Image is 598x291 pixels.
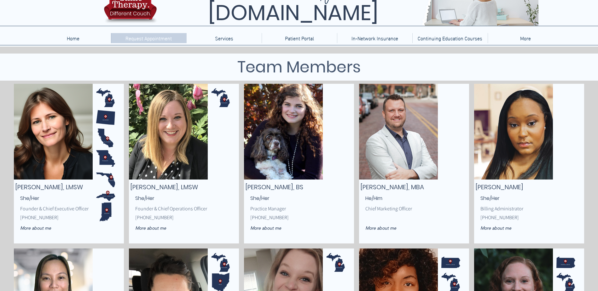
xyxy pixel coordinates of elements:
span: [PHONE_NUMBER] [480,214,519,221]
nav: Site [35,33,563,43]
img: Dot 3.png [556,170,575,189]
img: Dot 3.png [211,128,230,147]
img: Dot 3.png [211,203,230,221]
span: More about me [365,225,396,231]
span: Billing Administrator [480,205,523,212]
img: Dot 3.png [326,203,345,221]
span: More about me [250,225,281,231]
span: She/Her [250,195,270,202]
img: Dot 3.png [556,253,575,272]
img: Dot 3.png [96,170,115,189]
img: Dot 3.png [211,170,230,189]
img: Dot 3.png [326,88,345,107]
span: More about me [20,225,51,231]
a: Patient Portal [262,33,337,43]
div: Services [186,33,262,43]
span: Chief Marketing Officer [365,205,412,212]
a: More about me [20,223,68,234]
img: Dot 3.png [556,88,575,107]
img: Dot 3.png [441,186,460,205]
img: Dot 3.png [96,149,115,168]
p: Continuing Education Courses [415,33,485,43]
img: Dot 3.png [211,253,230,272]
img: Dot 3.png [326,223,345,242]
p: Request Appointment [122,33,175,43]
span: Founder & Chief Executive Officer [20,205,89,212]
p: In-Network Insurance [348,33,401,43]
img: Dot 3.png [211,223,230,242]
p: Services [212,33,236,43]
img: Dot 3.png [326,170,345,189]
img: Dot 3.png [96,253,115,272]
img: Dot 3.png [326,128,345,147]
img: Dot 3.png [96,223,115,242]
img: Dot 3.png [96,203,115,221]
img: Dot 3.png [556,108,575,127]
span: She/Her [135,195,154,202]
img: Dot 3.png [556,223,575,242]
img: Dot 3.png [441,108,460,127]
p: Patient Portal [282,33,317,43]
span: She/Her [480,195,500,202]
img: Dot 3.png [211,108,230,127]
img: Dot 3.png [441,253,460,272]
img: Dot 3.png [211,88,230,107]
img: Dot 3.png [556,149,575,168]
span: [PERSON_NAME], MBA [360,183,424,191]
span: [PERSON_NAME] [475,183,523,191]
a: Home [35,33,111,43]
img: Dot 3.png [96,186,115,205]
p: Home [64,33,83,43]
span: [PERSON_NAME], LMSW [130,183,198,191]
span: More about me [480,225,511,231]
span: [PERSON_NAME], BS [245,183,303,191]
img: Dot 3.png [441,170,460,189]
span: [PERSON_NAME], LMSW [15,183,83,191]
a: More about me [135,223,183,234]
a: More about me [250,223,299,234]
img: Dot 3.png [441,203,460,221]
img: Dot 3.png [326,149,345,168]
img: Dot 3.png [556,128,575,147]
img: Dot 3.png [326,186,345,205]
img: Dot 3.png [441,149,460,168]
span: Team Members [237,56,361,78]
img: Dot 3.png [441,128,460,147]
img: Dot 3.png [211,149,230,168]
span: More about me [135,225,166,231]
a: More about me [365,223,414,234]
a: In-Network Insurance [337,33,412,43]
span: Founder & Chief Operations Officer [135,205,207,212]
p: More [517,33,534,43]
img: Dot 3.png [96,88,115,107]
img: Dot 3.png [211,186,230,205]
img: Dot 3.png [326,253,345,272]
img: Dot 3.png [441,88,460,107]
img: Dot 3.png [556,203,575,221]
span: She/Her [20,195,39,202]
img: Dot 3.png [326,108,345,127]
img: Dot 3.png [96,128,115,147]
a: Request Appointment [111,33,186,43]
a: Continuing Education Courses [412,33,488,43]
img: Dot 3.png [556,186,575,205]
img: Dot 3.png [441,223,460,242]
img: Dot 3.png [96,108,115,127]
span: Practice Manager [250,205,286,212]
a: More about me [480,223,529,234]
span: He/Him [365,195,382,202]
span: [PHONE_NUMBER] [20,214,59,221]
span: [PHONE_NUMBER] [250,214,289,221]
span: [PHONE_NUMBER] [135,214,174,221]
